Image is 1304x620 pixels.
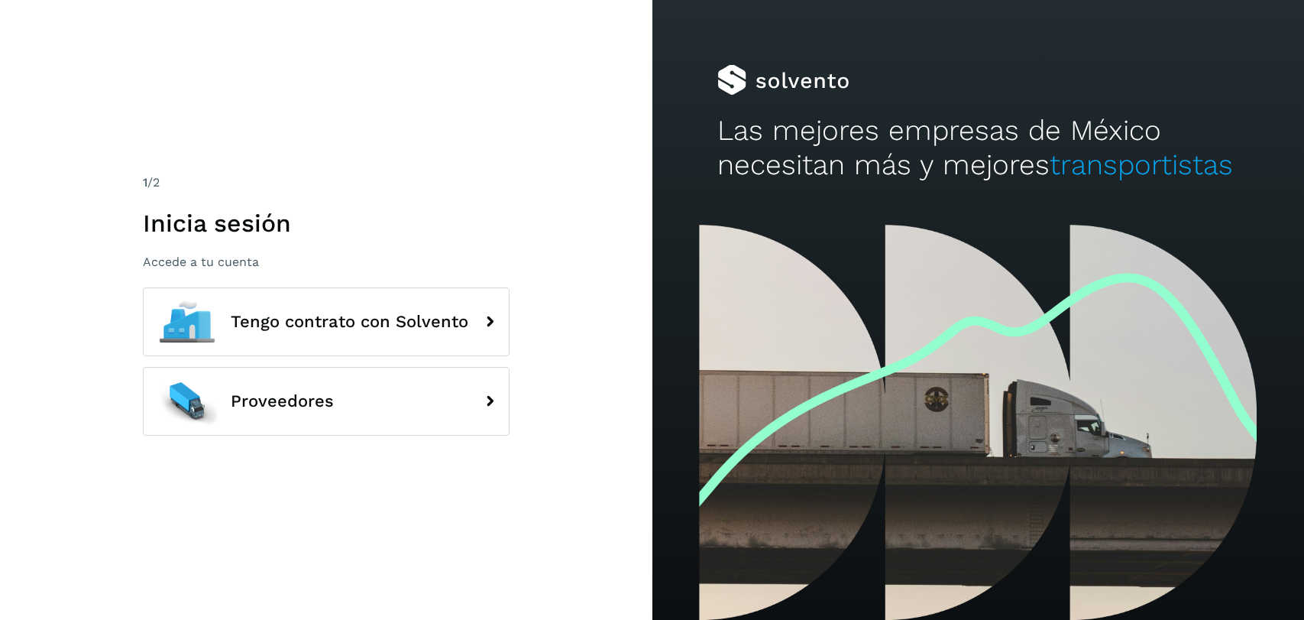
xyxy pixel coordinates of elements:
div: /2 [143,174,510,192]
button: Proveedores [143,367,510,436]
button: Tengo contrato con Solvento [143,287,510,356]
p: Accede a tu cuenta [143,255,510,269]
span: 1 [143,175,147,190]
span: transportistas [1050,148,1233,181]
h2: Las mejores empresas de México necesitan más y mejores [717,114,1239,182]
h1: Inicia sesión [143,209,510,238]
span: Tengo contrato con Solvento [231,313,468,331]
span: Proveedores [231,392,334,411]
